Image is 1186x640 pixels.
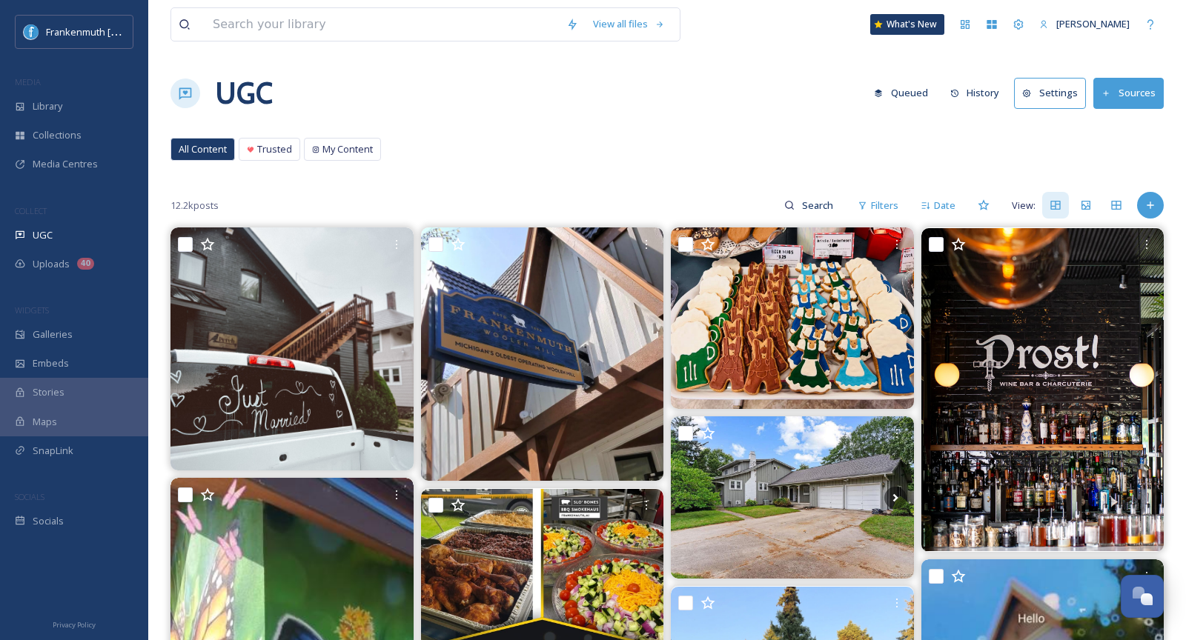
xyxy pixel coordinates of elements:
[170,199,219,213] span: 12.2k posts
[421,227,664,481] img: A visit to frankenmuth isn’t complete without visiting frankenmuthwoolbedding ! #frankenmuthwoole...
[586,10,672,39] a: View all files
[33,228,53,242] span: UGC
[33,356,69,370] span: Embeds
[33,257,70,271] span: Uploads
[934,199,955,213] span: Date
[871,199,898,213] span: Filters
[921,228,1165,552] img: Welcoming you 7 days a week! Join us this weekend: Bay City 12-11 Frankenmuth 11-12 Sunday Brunch...
[33,128,82,142] span: Collections
[870,14,944,35] a: What's New
[33,327,73,341] span: Galleries
[215,71,273,116] a: UGC
[671,227,914,409] img: 🐾🍺🎉 Prost to Octoberfest… Doodle Doo style! 🎉🍺🐾 Our festive dog cookies are ready to celebrate wi...
[1032,10,1137,39] a: [PERSON_NAME]
[205,8,559,41] input: Search your library
[1093,78,1164,108] button: Sources
[1014,78,1086,108] button: Settings
[33,157,98,171] span: Media Centres
[53,615,96,633] a: Privacy Policy
[33,385,64,399] span: Stories
[24,24,39,39] img: Social%20Media%20PFP%202025.jpg
[1121,575,1164,618] button: Open Chat
[867,79,935,107] button: Queued
[1012,199,1036,213] span: View:
[257,142,292,156] span: Trusted
[15,76,41,87] span: MEDIA
[33,415,57,429] span: Maps
[322,142,373,156] span: My Content
[15,205,47,216] span: COLLECT
[795,190,843,220] input: Search
[179,142,227,156] span: All Content
[77,258,94,270] div: 40
[33,99,62,113] span: Library
[943,79,1015,107] a: History
[33,514,64,528] span: Socials
[1056,17,1130,30] span: [PERSON_NAME]
[33,444,73,458] span: SnapLink
[15,491,44,502] span: SOCIALS
[1014,78,1093,108] a: Settings
[15,304,49,316] span: WIDGETS
[170,227,414,470] img: Simple scene, big new chapter. 💕🥂💍 We're so honored to host you on your monumental weekend- congr...
[46,24,158,39] span: Frankenmuth [US_STATE]
[671,416,914,579] img: ✨🏡 PRICE IMPROVEMENT! ✨ Please share! 🙏 Come fall 🍂 in love with this beautiful Dutch Colonial in...
[53,620,96,630] span: Privacy Policy
[943,79,1007,107] button: History
[867,79,943,107] a: Queued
